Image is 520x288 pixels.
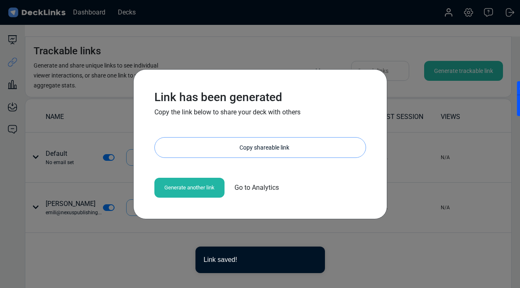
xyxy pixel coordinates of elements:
span: Copy the link below to share your deck with others [154,108,300,116]
div: Generate another link [154,178,225,198]
h3: Link has been generated [154,90,366,104]
span: Go to Analytics [234,183,279,193]
button: close [312,255,317,264]
div: Link saved! [204,255,312,265]
div: Copy shareable link [163,138,366,157]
